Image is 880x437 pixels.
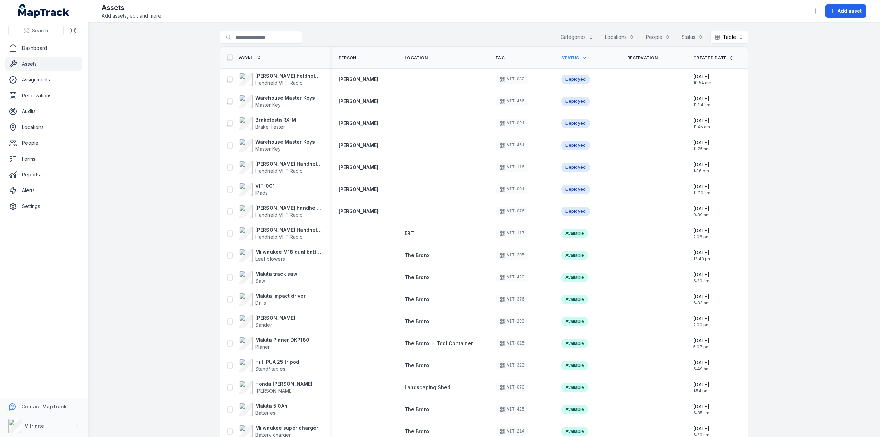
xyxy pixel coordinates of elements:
div: VIT-076 [495,207,528,216]
a: Dashboard [5,41,82,55]
button: Locations [601,31,639,44]
span: 6:29 am [693,278,709,284]
span: Status [561,55,579,61]
span: Person [339,55,356,61]
div: Available [561,405,588,414]
strong: Milwaukee M18 dual battery leaf blower [255,249,322,255]
a: Makita Planer DKP180Planer [239,337,309,350]
div: Available [561,427,588,436]
a: Makita 5.0AhBatteries [239,403,287,416]
span: 2:08 pm [693,234,710,240]
a: Status [561,55,587,61]
span: 5:07 pm [693,344,710,350]
button: Status [677,31,707,44]
a: [PERSON_NAME] [339,208,378,215]
span: The Bronx [405,318,430,324]
time: 09/07/2025, 1:36:40 pm [693,161,709,174]
div: VIT-091 [495,119,528,128]
div: VIT-214 [495,427,528,436]
time: 11/05/2025, 5:07:48 pm [693,337,710,350]
a: [PERSON_NAME] [339,120,378,127]
span: [DATE] [693,205,710,212]
span: Brake Tester [255,124,285,130]
a: Asset [239,55,261,60]
span: [DATE] [693,337,710,344]
a: [PERSON_NAME] heldheld VHF radioHandheld VHF Radio [239,73,322,86]
span: Add assets, edit and more. [102,12,162,19]
span: 12:43 pm [693,256,712,262]
strong: [PERSON_NAME] [255,315,295,321]
span: 11:25 am [693,146,710,152]
span: The Bronx [405,362,430,368]
a: Alerts [5,184,82,197]
span: Handheld VHF Radio [255,212,303,218]
span: Tool Container [437,340,473,347]
span: Reservation [627,55,658,61]
div: Available [561,361,588,370]
span: Leaf blowers [255,256,285,262]
span: [DATE] [693,183,711,190]
strong: [PERSON_NAME] heldheld VHF radio [255,73,322,79]
a: Locations [5,120,82,134]
a: The Bronx [405,406,430,413]
a: Makita track sawSaw [239,271,297,284]
span: 6:35 am [693,410,709,416]
span: 1:54 pm [693,388,709,394]
a: [PERSON_NAME] [339,186,378,193]
div: Available [561,317,588,326]
span: Saw [255,278,265,284]
button: Search [8,24,64,37]
span: The Bronx [405,340,430,347]
div: VIT-425 [495,405,528,414]
span: Handheld VHF Radio [255,80,303,86]
a: Forms [5,152,82,166]
span: [DATE] [693,227,710,234]
div: VIT-117 [495,229,528,238]
a: Assets [5,57,82,71]
div: Available [561,339,588,348]
a: Reports [5,168,82,182]
strong: [PERSON_NAME] handheld VHF radio [255,205,322,211]
div: VIT-456 [495,97,528,106]
strong: [PERSON_NAME] [339,98,378,105]
span: 11:45 am [693,124,710,130]
div: Deployed [561,141,590,150]
time: 30/04/2025, 12:43:02 pm [693,249,712,262]
time: 23/06/2025, 11:34:45 am [693,95,711,108]
a: Assignments [5,73,82,87]
span: [DATE] [693,403,709,410]
strong: [PERSON_NAME] [339,142,378,149]
span: 6:49 am [693,366,710,372]
a: MapTrack [18,4,70,18]
span: Stand/ tables [255,366,285,372]
div: VIT-205 [495,251,528,260]
div: VIT-376 [495,295,528,304]
a: Braketesta RX-MBrake Tester [239,117,296,130]
time: 14/05/2025, 6:35:33 am [693,403,709,416]
time: 01/05/2025, 6:49:25 am [693,359,710,372]
span: 2:00 pm [693,322,710,328]
span: [DATE] [693,73,711,80]
div: VIT-293 [495,317,528,326]
span: Master Key [255,102,281,108]
a: The Bronx [405,252,430,259]
div: VIT-461 [495,141,528,150]
span: [PERSON_NAME] [255,388,294,394]
a: [PERSON_NAME] [339,76,378,83]
span: The Bronx [405,406,430,412]
span: 6:33 am [693,300,710,306]
div: VIT-001 [495,185,528,194]
a: The Bronx [405,428,430,435]
a: Reservations [5,89,82,102]
a: Hilti PUA 25 tripodStand/ tables [239,359,299,372]
strong: [PERSON_NAME] Handheld VHF Radio [255,161,322,167]
time: 14/05/2025, 6:33:11 am [693,293,710,306]
div: Deployed [561,119,590,128]
span: [DATE] [693,117,710,124]
a: The Bronx [405,318,430,325]
span: Created Date [693,55,727,61]
span: Batteries [255,410,275,416]
a: [PERSON_NAME] Handheld VHF RadioHandheld VHF Radio [239,227,322,240]
span: Asset [239,55,254,60]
